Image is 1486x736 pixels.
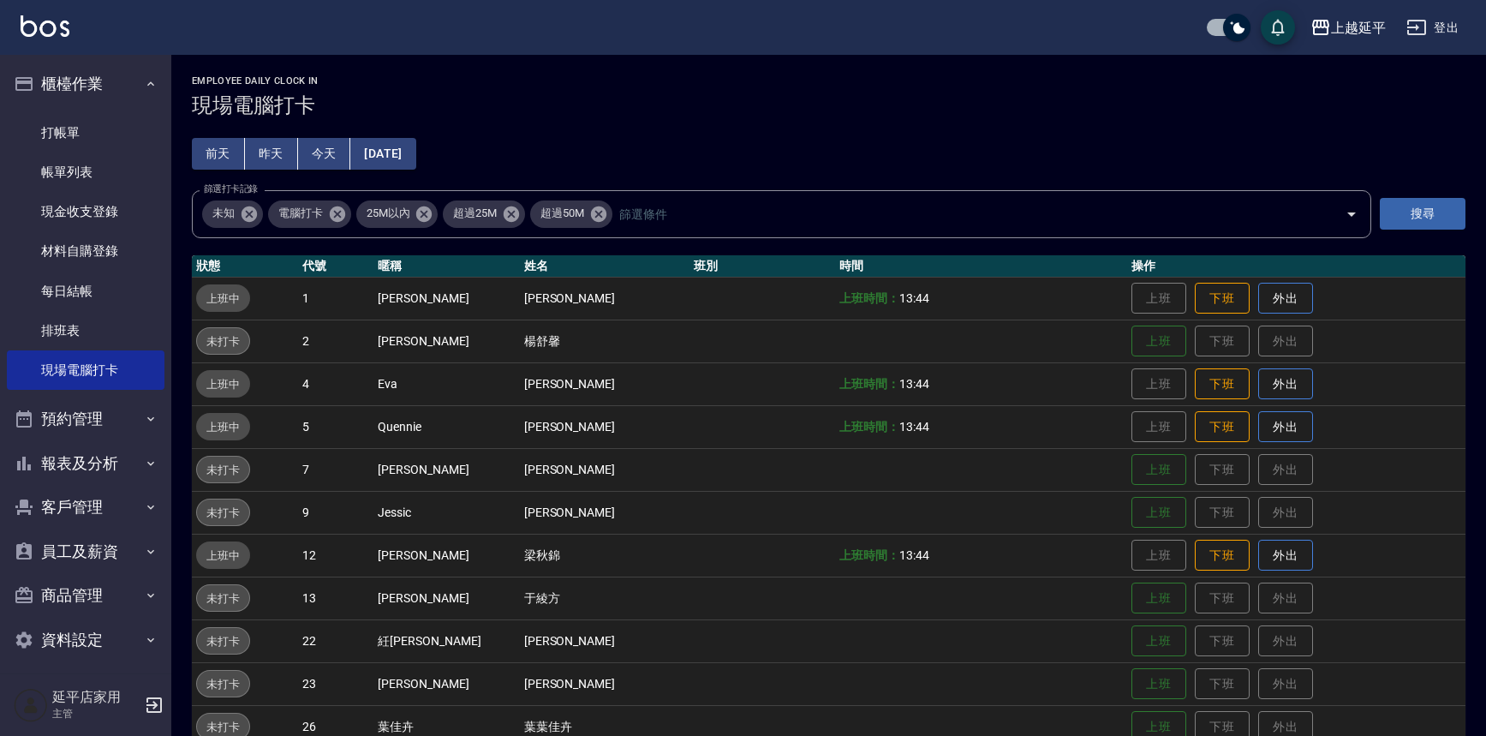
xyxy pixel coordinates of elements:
[298,577,373,619] td: 13
[373,662,519,705] td: [PERSON_NAME]
[196,290,250,308] span: 上班中
[192,255,298,278] th: 狀態
[520,619,689,662] td: [PERSON_NAME]
[7,62,164,106] button: 櫃檯作業
[839,548,899,562] b: 上班時間：
[245,138,298,170] button: 昨天
[298,138,351,170] button: 今天
[298,619,373,662] td: 22
[202,200,263,228] div: 未知
[1338,200,1365,228] button: Open
[1258,368,1313,400] button: 外出
[298,662,373,705] td: 23
[373,577,519,619] td: [PERSON_NAME]
[1127,255,1465,278] th: 操作
[298,277,373,320] td: 1
[202,205,245,222] span: 未知
[298,255,373,278] th: 代號
[1261,10,1295,45] button: save
[520,448,689,491] td: [PERSON_NAME]
[192,138,245,170] button: 前天
[14,688,48,722] img: Person
[520,577,689,619] td: 于綾方
[7,192,164,231] a: 現金收支登錄
[1304,10,1393,45] button: 上越延平
[1131,583,1186,614] button: 上班
[197,675,249,693] span: 未打卡
[350,138,415,170] button: [DATE]
[443,200,525,228] div: 超過25M
[52,706,140,721] p: 主管
[1195,411,1250,443] button: 下班
[7,441,164,486] button: 報表及分析
[298,448,373,491] td: 7
[7,113,164,153] a: 打帳單
[268,205,333,222] span: 電腦打卡
[689,255,835,278] th: 班別
[197,589,249,607] span: 未打卡
[298,534,373,577] td: 12
[192,75,1465,87] h2: Employee Daily Clock In
[899,548,929,562] span: 13:44
[899,291,929,305] span: 13:44
[530,200,612,228] div: 超過50M
[839,420,899,434] b: 上班時間：
[615,199,1316,229] input: 篩選條件
[52,689,140,706] h5: 延平店家用
[520,362,689,405] td: [PERSON_NAME]
[373,448,519,491] td: [PERSON_NAME]
[7,573,164,618] button: 商品管理
[7,231,164,271] a: 材料自購登錄
[839,291,899,305] b: 上班時間：
[204,183,258,195] label: 篩選打卡記錄
[373,255,519,278] th: 暱稱
[373,405,519,448] td: Quennie
[356,200,439,228] div: 25M以內
[520,277,689,320] td: [PERSON_NAME]
[520,405,689,448] td: [PERSON_NAME]
[373,491,519,534] td: Jessic
[197,461,249,479] span: 未打卡
[268,200,351,228] div: 電腦打卡
[298,362,373,405] td: 4
[373,534,519,577] td: [PERSON_NAME]
[520,491,689,534] td: [PERSON_NAME]
[7,618,164,662] button: 資料設定
[899,377,929,391] span: 13:44
[197,632,249,650] span: 未打卡
[373,619,519,662] td: 紝[PERSON_NAME]
[1195,540,1250,571] button: 下班
[1399,12,1465,44] button: 登出
[7,530,164,574] button: 員工及薪資
[21,15,69,37] img: Logo
[373,320,519,362] td: [PERSON_NAME]
[1380,198,1465,230] button: 搜尋
[1258,283,1313,314] button: 外出
[1131,497,1186,529] button: 上班
[1258,540,1313,571] button: 外出
[839,377,899,391] b: 上班時間：
[196,547,250,565] span: 上班中
[298,491,373,534] td: 9
[1195,368,1250,400] button: 下班
[1131,668,1186,700] button: 上班
[1131,454,1186,486] button: 上班
[7,153,164,192] a: 帳單列表
[197,718,249,736] span: 未打卡
[298,320,373,362] td: 2
[520,662,689,705] td: [PERSON_NAME]
[1131,625,1186,657] button: 上班
[899,420,929,434] span: 13:44
[7,350,164,390] a: 現場電腦打卡
[835,255,1127,278] th: 時間
[356,205,421,222] span: 25M以內
[197,332,249,350] span: 未打卡
[196,375,250,393] span: 上班中
[443,205,507,222] span: 超過25M
[373,277,519,320] td: [PERSON_NAME]
[530,205,594,222] span: 超過50M
[1331,17,1386,39] div: 上越延平
[7,311,164,350] a: 排班表
[520,320,689,362] td: 楊舒馨
[1258,411,1313,443] button: 外出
